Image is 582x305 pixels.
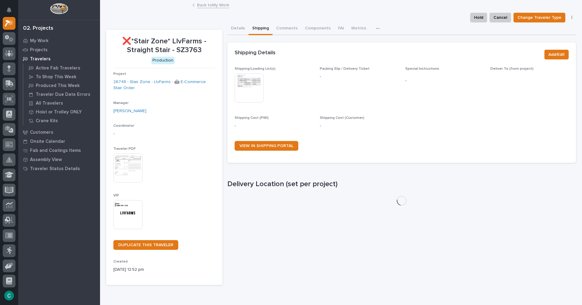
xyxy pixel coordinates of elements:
p: All Travelers [36,101,63,106]
p: [DATE] 12:52 pm [113,266,215,273]
h2: Shipping Details [235,50,276,56]
p: Active Fab Travelers [36,65,80,71]
a: Fab and Coatings Items [18,146,100,155]
p: Assembly View [30,157,62,163]
a: [PERSON_NAME] [113,108,146,114]
p: Crane Kits [36,118,58,124]
p: Traveler Due Date Errors [36,92,90,97]
a: Customers [18,128,100,137]
span: Deliver To (from project) [490,67,533,71]
button: Metrics [348,22,370,35]
p: Hoist or Trolley ONLY [36,109,82,115]
p: Traveler Status Details [30,166,80,172]
span: Add/Edit [548,51,565,58]
div: Production [151,57,175,64]
a: VIEW IN SHIPPING PORTAL [235,141,298,151]
a: Produced This Week [23,81,100,90]
button: Components [301,22,334,35]
a: To Shop This Week [23,72,100,81]
p: Produced This Week [36,83,80,89]
button: Notifications [3,4,15,16]
span: Created [113,260,128,263]
a: Traveler Due Date Errors [23,90,100,99]
a: My Work [18,36,100,45]
span: Cancel [493,14,507,21]
button: Details [227,22,249,35]
p: ❌*Stair Zone* LIvFarms - Straight Stair - SZ3763 [113,37,215,55]
span: Manager [113,101,129,105]
div: Notifications [8,7,15,17]
img: Workspace Logo [50,3,68,14]
a: Crane Kits [23,116,100,125]
p: - [320,123,398,129]
span: DUPLICATE THIS TRAVELER [118,243,173,247]
span: Traveler PDF [113,147,136,151]
a: Onsite Calendar [18,137,100,146]
button: Cancel [490,13,511,22]
a: All Travelers [23,99,100,107]
p: - [405,78,483,84]
span: Shipping Cost (PWI) [235,116,269,120]
p: - [235,123,313,129]
a: Active Fab Travelers [23,64,100,72]
div: 02. Projects [23,25,53,32]
span: Coordinator [113,124,134,128]
button: users-avatar [3,289,15,302]
a: Travelers [18,54,100,63]
span: VIEW IN SHIPPING PORTAL [239,144,293,148]
a: DUPLICATE THIS TRAVELER [113,240,178,250]
p: Travelers [30,56,51,62]
a: 26748 - Stair Zone - LIvFarms - 🤖 E-Commerce Stair Order [113,79,215,92]
span: Change Traveler Type [517,14,561,21]
span: Packing Slip / Delivery Ticket [320,67,370,71]
button: Shipping [249,22,273,35]
a: Projects [18,45,100,54]
button: Change Traveler Type [513,13,565,22]
p: Projects [30,47,48,53]
button: FAI [334,22,348,35]
p: To Shop This Week [36,74,76,80]
h1: Delivery Location (set per project) [227,180,576,189]
span: VIP [113,194,119,197]
span: Shipping/Loading List(s) [235,67,276,71]
p: Fab and Coatings Items [30,148,81,153]
button: Comments [273,22,301,35]
p: Customers [30,130,53,135]
p: - [113,131,215,137]
span: Project [113,72,126,76]
a: Hoist or Trolley ONLY [23,108,100,116]
a: Back toMy Work [197,1,229,8]
p: - [320,73,398,80]
p: Onsite Calendar [30,139,65,144]
span: Special Instructions [405,67,439,71]
span: Shipping Cost (Customer) [320,116,364,120]
a: Traveler Status Details [18,164,100,173]
span: Hold [474,14,483,21]
p: My Work [30,38,48,44]
button: Add/Edit [544,50,569,59]
a: Assembly View [18,155,100,164]
button: Hold [470,13,487,22]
